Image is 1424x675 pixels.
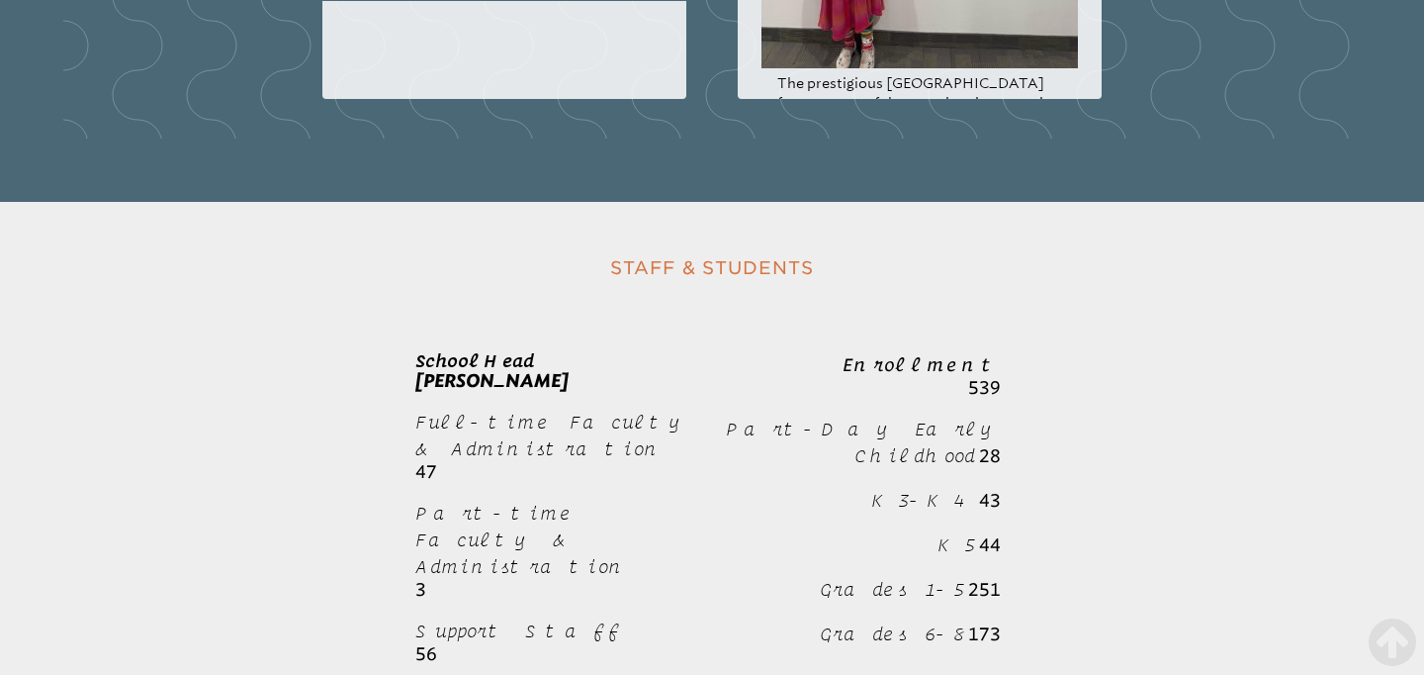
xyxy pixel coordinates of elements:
[871,490,975,511] span: K3-K4
[968,377,1001,399] span: 539
[979,445,1001,467] b: 28
[820,579,964,600] span: Grades 1-5
[415,350,537,371] span: School Head
[777,73,1062,192] p: The prestigious [GEOGRAPHIC_DATA] features one of the most iconic spaces in [GEOGRAPHIC_DATA][US_...
[968,579,1001,601] b: 251
[415,370,569,392] span: [PERSON_NAME]
[415,461,437,483] b: 47
[289,249,1135,286] h2: Staff & Students
[415,621,623,641] span: Support Staff
[726,419,1001,466] span: Part-Day Early Childhood
[843,354,1001,375] b: Enrollment
[820,624,964,644] span: Grades 6-8
[415,579,426,601] b: 3
[979,490,1001,512] b: 43
[937,534,975,555] span: K5
[415,503,628,577] span: Part-time Faculty & Administration
[415,643,437,665] b: 56
[979,534,1001,556] b: 44
[415,412,689,459] span: Full-time Faculty & Administration
[968,624,1001,645] b: 173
